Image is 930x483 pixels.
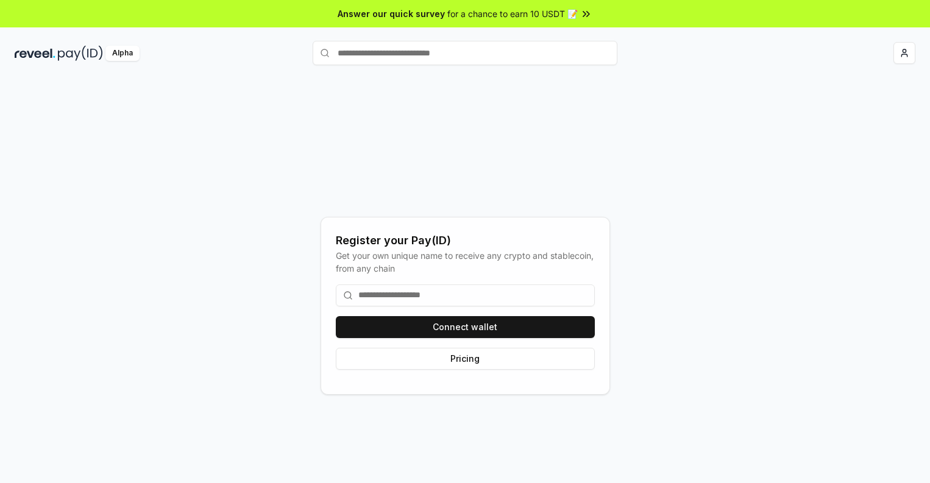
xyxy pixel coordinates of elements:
span: for a chance to earn 10 USDT 📝 [447,7,578,20]
img: reveel_dark [15,46,55,61]
div: Register your Pay(ID) [336,232,595,249]
div: Get your own unique name to receive any crypto and stablecoin, from any chain [336,249,595,275]
span: Answer our quick survey [338,7,445,20]
button: Connect wallet [336,316,595,338]
button: Pricing [336,348,595,370]
img: pay_id [58,46,103,61]
div: Alpha [105,46,140,61]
